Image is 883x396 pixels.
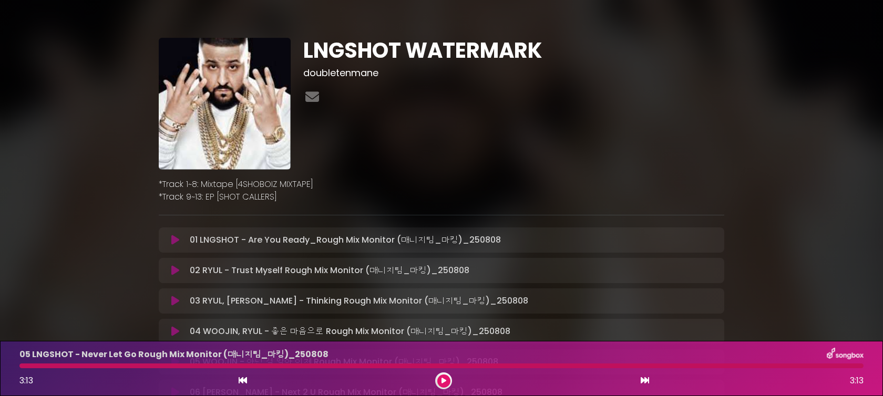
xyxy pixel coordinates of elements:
h3: doubletenmane [303,67,724,79]
p: 02 RYUL - Trust Myself Rough Mix Monitor (매니지팀_마킹)_250808 [190,264,469,277]
span: 3:13 [850,374,864,387]
img: songbox-logo-white.png [827,348,864,361]
h1: LNGSHOT WATERMARK [303,38,724,63]
span: 3:13 [19,374,33,387]
p: 03 RYUL, [PERSON_NAME] - Thinking Rough Mix Monitor (매니지팀_마킹)_250808 [190,295,528,307]
p: *Track 1~8: Mixtape [4SHOBOIZ MIXTAPE] [159,178,724,191]
p: 01 LNGSHOT - Are You Ready_Rough Mix Monitor (매니지팀_마킹)_250808 [190,234,501,246]
p: 04 WOOJIN, RYUL - 좋은 마음으로 Rough Mix Monitor (매니지팀_마킹)_250808 [190,325,510,338]
p: 05 LNGSHOT - Never Let Go Rough Mix Monitor (매니지팀_마킹)_250808 [19,348,328,361]
img: NkONmQqGQfeht5SWBIpg [159,38,291,170]
p: *Track 9~13: EP [SHOT CALLERS] [159,191,724,203]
